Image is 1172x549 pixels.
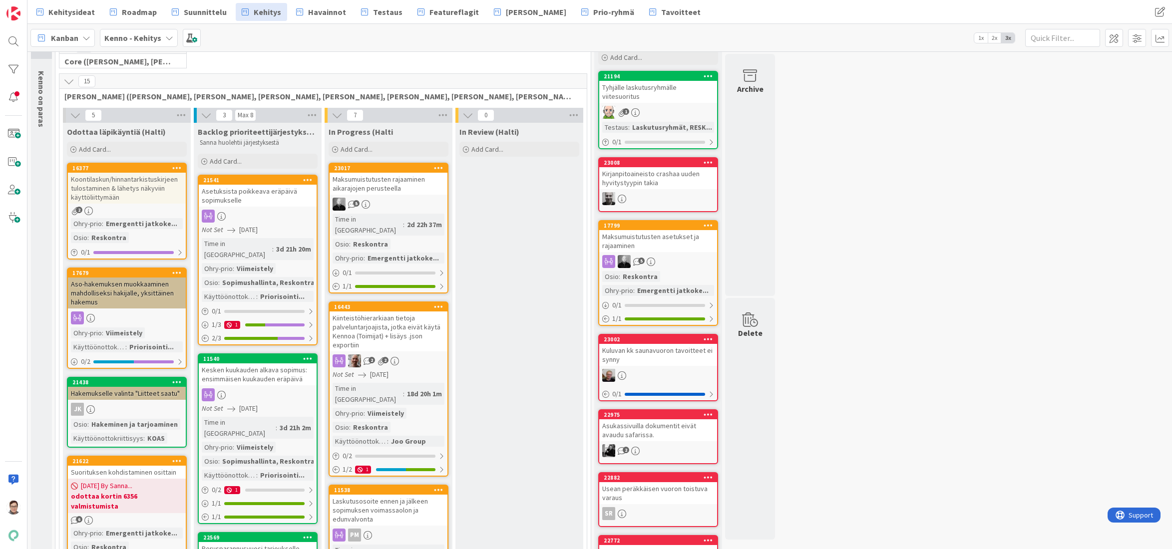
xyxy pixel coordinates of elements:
[67,163,187,260] a: 16377Koontilaskun/hinnantarkistuskirjeen tulostaminen & lähetys näkyviin käyttöliittymäänOhry-pri...
[330,164,447,195] div: 23017Maksumuistutusten rajaaminen aikarajojen perusteella
[36,71,46,127] span: Kenno on paras
[329,127,393,137] span: In Progress (Halti
[599,255,717,268] div: MV
[122,6,157,18] span: Roadmap
[598,220,718,326] a: 17799Maksumuistutusten asetukset ja rajaaminenMVOsio:ReskontraOhry-prio:Emergentti jatkoke...0/11/1
[348,354,361,367] img: VH
[203,177,317,184] div: 21541
[661,6,701,18] span: Tavoitteet
[199,533,317,542] div: 22569
[612,313,622,324] span: 1 / 1
[330,495,447,526] div: Laskutusosoite ennen ja jälkeen sopimuksen voimassaolon ja edunvalvonta
[68,164,186,204] div: 16377Koontilaskun/hinnantarkistuskirjeen tulostaminen & lähetys näkyviin käyttöliittymään
[51,32,78,44] span: Kanban
[506,6,566,18] span: [PERSON_NAME]
[599,388,717,400] div: 0/1
[76,207,82,213] span: 2
[103,528,180,539] div: Emergentti jatkoke...
[199,497,317,510] div: 1/1
[203,355,317,362] div: 11540
[599,158,717,189] div: 23008Kirjanpitoaineisto crashaa uuden hyvitystyypin takia
[330,302,447,311] div: 16443
[72,379,186,386] div: 21438
[68,403,186,416] div: JK
[330,486,447,526] div: 11538Laskutusosoite ennen ja jälkeen sopimuksen voimassaolon ja edunvalvonta
[351,239,391,250] div: Reskontra
[202,263,233,274] div: Ohry-prio
[382,357,389,363] span: 2
[198,353,318,524] a: 11540Kesken kuukauden alkava sopimus: ensimmäisen kuukauden eräpäiväNot Set[DATE]Time in [GEOGRAP...
[202,291,256,302] div: Käyttöönottokriittisyys
[604,159,717,166] div: 23008
[628,122,630,133] span: :
[218,277,220,288] span: :
[599,482,717,504] div: Usean peräkkäisen vuoron toistuva varaus
[738,327,763,339] div: Delete
[333,436,387,447] div: Käyttöönottokriittisyys
[623,447,629,453] span: 2
[343,281,352,291] span: 1 / 1
[334,303,447,310] div: 16443
[216,109,233,121] span: 3
[67,127,166,137] span: Odottaa läpikäyntiä (Halti)
[599,473,717,482] div: 22882
[364,408,365,419] span: :
[68,457,186,466] div: 21622
[67,268,187,369] a: 17679Aso-hakemuksen muokkaaminen mahdolliseksi hakijalle, yksittäinen hakemusOhry-prio:Viimeistel...
[599,136,717,148] div: 0/1
[67,377,187,448] a: 21438Hakemukselle valinta "Liitteet saatu"JKOsio:Hakeminen ja tarjoaminenKäyttöönottokriittisyys:...
[643,3,707,21] a: Tavoitteet
[72,165,186,172] div: 16377
[143,433,145,444] span: :
[6,6,20,20] img: Visit kanbanzone.com
[64,91,574,101] span: Halti (Sebastian, VilleH, Riikka, Antti, MikkoV, PetriH, PetriM)
[276,422,277,433] span: :
[599,473,717,504] div: 22882Usean peräkkäisen vuoron toistuva varaus
[71,528,102,539] div: Ohry-prio
[68,457,186,479] div: 21622Suorituksen kohdistaminen osittain
[612,389,622,399] span: 0 / 1
[599,81,717,103] div: Tyhjälle laskutusryhmälle viitesuoritus
[351,422,391,433] div: Reskontra
[488,3,572,21] a: [PERSON_NAME]
[277,422,314,433] div: 3d 21h 2m
[224,486,240,494] div: 1
[202,238,272,260] div: Time in [GEOGRAPHIC_DATA]
[68,164,186,173] div: 16377
[333,370,354,379] i: Not Set
[198,127,318,137] span: Backlog prioriteettijärjestyksessä (Halti)
[103,218,180,229] div: Emergentti jatkoke...
[199,511,317,523] div: 1/1
[239,403,258,414] span: [DATE]
[599,158,717,167] div: 23008
[125,341,127,352] span: :
[471,145,503,154] span: Add Card...
[330,173,447,195] div: Maksumuistutusten rajaaminen aikarajojen perusteella
[604,474,717,481] div: 22882
[633,285,635,296] span: :
[202,225,223,234] i: Not Set
[254,6,281,18] span: Kehitys
[233,263,234,274] span: :
[599,344,717,366] div: Kuluvan kk saunavuoron tavoitteet ei synny
[127,341,176,352] div: Priorisointi...
[212,512,221,522] span: 1 / 1
[220,456,317,467] div: Sopimushallinta, Reskontra
[234,442,276,453] div: Viimeistely
[329,163,448,293] a: 23017Maksumuistutusten rajaaminen aikarajojen perusteellaMVTime in [GEOGRAPHIC_DATA]:2d 22h 37mOs...
[620,271,660,282] div: Reskontra
[224,321,240,329] div: 1
[604,411,717,418] div: 22975
[330,280,447,292] div: 1/1
[364,253,365,264] span: :
[68,466,186,479] div: Suorituksen kohdistaminen osittain
[599,72,717,81] div: 21194
[333,422,349,433] div: Osio
[619,271,620,282] span: :
[599,312,717,325] div: 1/1
[68,378,186,400] div: 21438Hakemukselle valinta "Liitteet saatu"
[602,122,628,133] div: Testaus
[612,137,622,147] span: 0 / 1
[477,109,494,121] span: 0
[212,306,221,316] span: 0 / 1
